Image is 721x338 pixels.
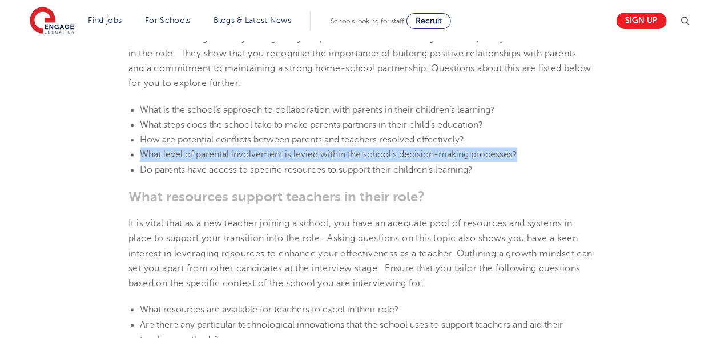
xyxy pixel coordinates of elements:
[145,16,190,25] a: For Schools
[140,304,399,315] span: What resources are available for teachers to excel in their role?
[140,105,495,115] span: What is the school’s approach to collaboration with parents in their children’s learning?
[128,189,425,205] span: What resources support teachers in their role?
[406,13,451,29] a: Recruit
[88,16,122,25] a: Find jobs
[140,165,473,175] span: Do parents have access to specific resources to support their children’s learning?
[416,17,442,25] span: Recruit
[140,149,517,160] span: What level of parental involvement is levied within the school’s decision-making processes?
[617,13,667,29] a: Sign up
[331,17,404,25] span: Schools looking for staff
[140,120,483,130] span: What steps does the school take to make parents partners in their child’s education?
[140,135,464,145] span: How are potential conflicts between parents and teachers resolved effectively?
[214,16,292,25] a: Blogs & Latest News
[128,18,591,88] span: Appreciating the ways in which a school approaches parental engagement and involvement in their c...
[128,218,593,288] span: It is vital that as a new teacher joining a school, you have an adequate pool of resources and sy...
[30,7,74,35] img: Engage Education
